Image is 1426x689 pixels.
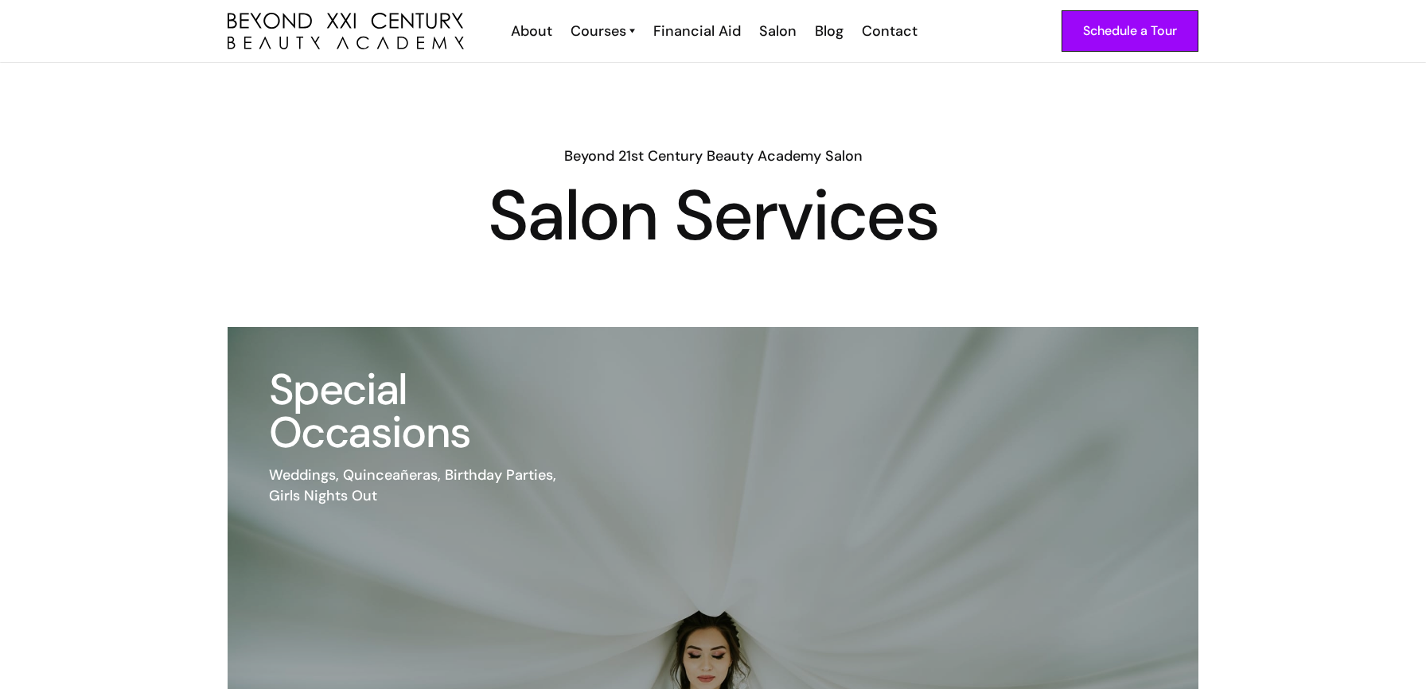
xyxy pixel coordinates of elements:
a: Salon [749,21,805,41]
div: About [511,21,552,41]
a: Blog [805,21,851,41]
h6: Beyond 21st Century Beauty Academy Salon [228,146,1198,166]
div: Contact [862,21,918,41]
div: Schedule a Tour [1083,21,1177,41]
a: Courses [571,21,635,41]
a: Contact [851,21,925,41]
img: beyond 21st century beauty academy logo [228,13,464,50]
div: Financial Aid [653,21,741,41]
div: Courses [571,21,626,41]
a: Schedule a Tour [1062,10,1198,52]
a: home [228,13,464,50]
h3: Special Occasions [269,368,579,454]
a: About [501,21,560,41]
a: Financial Aid [643,21,749,41]
div: Blog [815,21,844,41]
h1: Salon Services [228,187,1198,244]
div: Weddings, Quinceañeras, Birthday Parties, Girls Nights Out [269,465,579,506]
div: Salon [759,21,797,41]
